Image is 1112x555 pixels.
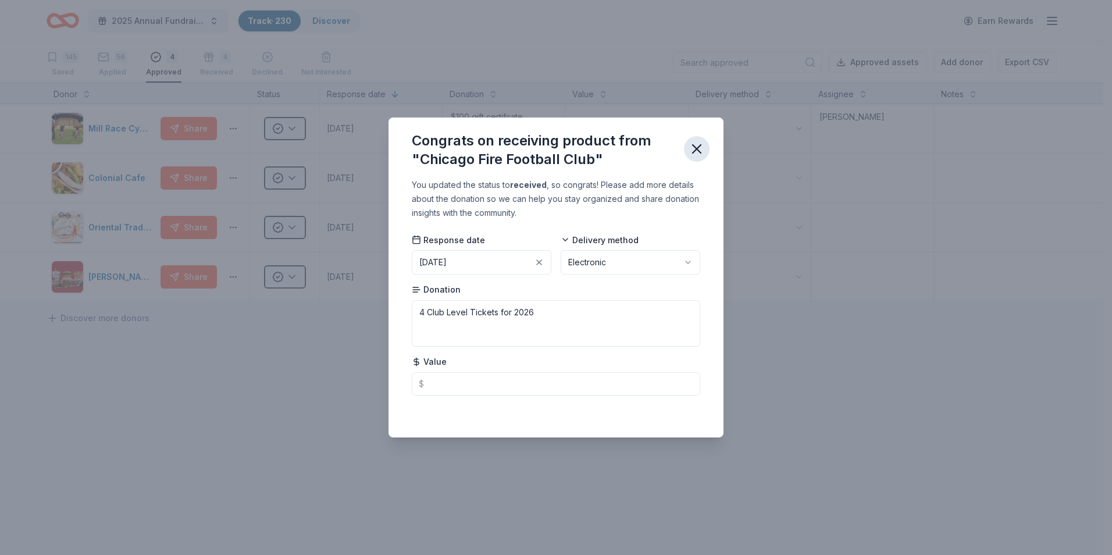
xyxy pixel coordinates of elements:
b: received [510,180,547,190]
textarea: 4 Club Level Tickets for 2026 [412,300,700,347]
span: Response date [412,234,485,246]
div: [DATE] [419,255,447,269]
div: You updated the status to , so congrats! Please add more details about the donation so we can hel... [412,178,700,220]
span: Delivery method [561,234,639,246]
span: Donation [412,284,461,296]
span: Value [412,356,447,368]
div: Congrats on receiving product from "Chicago Fire Football Club" [412,131,675,169]
button: [DATE] [412,250,551,275]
